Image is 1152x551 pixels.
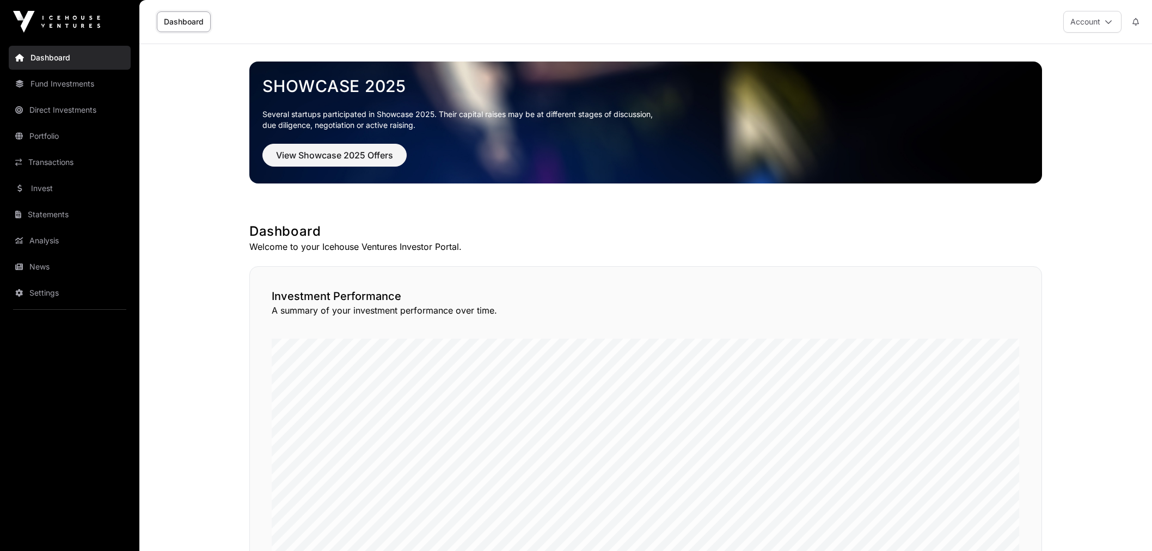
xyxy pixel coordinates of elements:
[249,240,1042,253] p: Welcome to your Icehouse Ventures Investor Portal.
[9,98,131,122] a: Direct Investments
[262,155,407,166] a: View Showcase 2025 Offers
[9,176,131,200] a: Invest
[9,229,131,253] a: Analysis
[249,223,1042,240] h1: Dashboard
[262,76,1029,96] a: Showcase 2025
[9,124,131,148] a: Portfolio
[276,149,393,162] span: View Showcase 2025 Offers
[262,109,1029,131] p: Several startups participated in Showcase 2025. Their capital raises may be at different stages o...
[272,289,1020,304] h2: Investment Performance
[13,11,100,33] img: Icehouse Ventures Logo
[9,255,131,279] a: News
[249,62,1042,183] img: Showcase 2025
[9,281,131,305] a: Settings
[1063,11,1122,33] button: Account
[9,72,131,96] a: Fund Investments
[9,150,131,174] a: Transactions
[9,46,131,70] a: Dashboard
[272,304,1020,317] p: A summary of your investment performance over time.
[262,144,407,167] button: View Showcase 2025 Offers
[157,11,211,32] a: Dashboard
[9,203,131,226] a: Statements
